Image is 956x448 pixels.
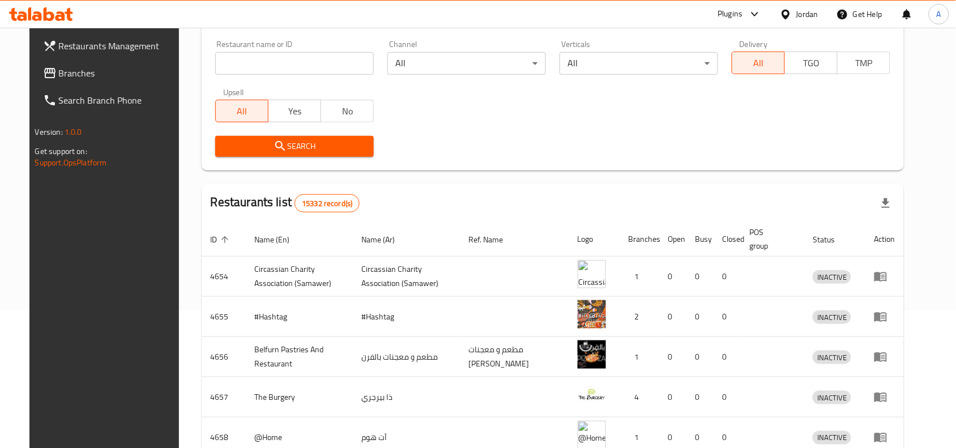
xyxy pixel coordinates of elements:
a: Restaurants Management [34,32,189,59]
td: #Hashtag [353,297,460,337]
td: 1 [620,337,659,377]
div: Plugins [718,7,742,21]
span: Ref. Name [468,233,518,246]
th: Busy [686,222,714,257]
label: Delivery [740,40,768,48]
span: INACTIVE [813,391,851,404]
span: A [937,8,941,20]
td: #Hashtag [246,297,353,337]
td: ​Circassian ​Charity ​Association​ (Samawer) [353,257,460,297]
div: Menu [874,430,895,444]
span: Get support on: [35,144,87,159]
button: Search [215,136,374,157]
td: 0 [686,257,714,297]
div: All [560,52,718,75]
button: TGO [784,52,838,74]
td: مطعم و معجنات بالفرن [353,337,460,377]
td: مطعم و معجنات [PERSON_NAME] [459,337,568,377]
span: TGO [789,55,833,71]
th: Logo [569,222,620,257]
span: Search [224,139,365,153]
span: Search Branch Phone [59,93,180,107]
h2: Restaurants list [211,194,360,212]
a: Support.OpsPlatform [35,155,107,170]
td: 2 [620,297,659,337]
span: Yes [273,103,317,120]
label: Upsell [223,88,244,96]
td: 0 [686,337,714,377]
td: 0 [714,297,741,337]
td: 4654 [202,257,246,297]
div: Export file [872,190,899,217]
td: 0 [659,257,686,297]
img: The Burgery [578,381,606,409]
span: INACTIVE [813,271,851,284]
th: Action [865,222,904,257]
span: Branches [59,66,180,80]
td: 4656 [202,337,246,377]
span: Name (En) [255,233,305,246]
img: #Hashtag [578,300,606,328]
td: 0 [714,257,741,297]
span: 1.0.0 [65,125,82,139]
td: 0 [659,297,686,337]
a: Search Branch Phone [34,87,189,114]
div: INACTIVE [813,310,851,324]
div: Menu [874,390,895,404]
button: All [215,100,268,122]
div: Total records count [295,194,360,212]
a: Branches [34,59,189,87]
td: 0 [659,377,686,417]
td: 0 [659,337,686,377]
th: Branches [620,222,659,257]
th: Closed [714,222,741,257]
td: Belfurn Pastries And Restaurant [246,337,353,377]
td: ذا بيرجري [353,377,460,417]
div: Menu [874,270,895,283]
span: POS group [750,225,791,253]
th: Open [659,222,686,257]
button: All [732,52,785,74]
td: 0 [686,377,714,417]
span: Version: [35,125,63,139]
button: TMP [837,52,890,74]
td: 0 [686,297,714,337]
h2: Restaurant search [215,13,891,30]
div: INACTIVE [813,270,851,284]
button: Yes [268,100,321,122]
input: Search for restaurant name or ID.. [215,52,374,75]
td: 0 [714,377,741,417]
span: INACTIVE [813,311,851,324]
span: All [220,103,264,120]
div: Jordan [796,8,818,20]
span: INACTIVE [813,351,851,364]
td: 0 [714,337,741,377]
td: 4657 [202,377,246,417]
div: Menu [874,310,895,323]
td: 4655 [202,297,246,337]
td: 4 [620,377,659,417]
span: Status [813,233,850,246]
td: ​Circassian ​Charity ​Association​ (Samawer) [246,257,353,297]
div: Menu [874,350,895,364]
span: INACTIVE [813,431,851,444]
button: No [321,100,374,122]
td: The Burgery [246,377,353,417]
span: 15332 record(s) [295,198,359,209]
span: TMP [842,55,886,71]
td: 1 [620,257,659,297]
div: All [387,52,546,75]
img: Belfurn Pastries And Restaurant [578,340,606,369]
span: Restaurants Management [59,39,180,53]
span: All [737,55,780,71]
span: Name (Ar) [362,233,410,246]
img: ​Circassian ​Charity ​Association​ (Samawer) [578,260,606,288]
div: INACTIVE [813,431,851,445]
span: No [326,103,369,120]
span: ID [211,233,232,246]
